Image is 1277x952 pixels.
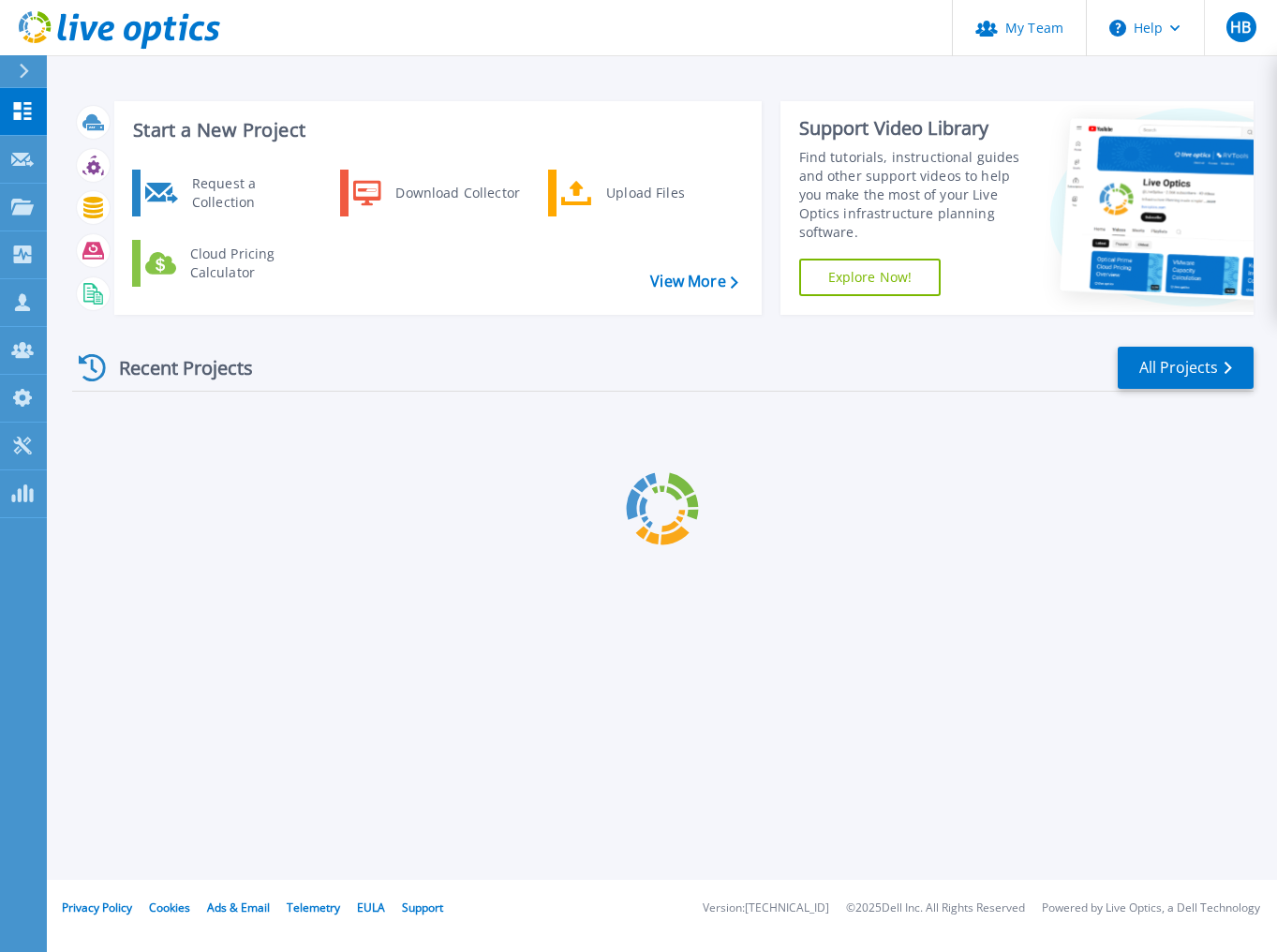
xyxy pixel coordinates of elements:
span: HB [1230,20,1251,35]
li: Powered by Live Optics, a Dell Technology [1042,902,1260,915]
a: Cloud Pricing Calculator [132,240,324,287]
div: Upload Files [597,174,735,212]
a: All Projects [1118,347,1254,389]
div: Recent Projects [72,345,278,391]
a: EULA [357,900,385,915]
h3: Start a New Project [133,120,737,141]
a: Upload Files [548,170,740,216]
a: View More [650,273,737,290]
a: Request a Collection [132,170,324,216]
li: Version: [TECHNICAL_ID] [703,902,829,915]
div: Request a Collection [183,174,319,212]
div: Support Video Library [799,116,1034,141]
li: © 2025 Dell Inc. All Rights Reserved [846,902,1025,915]
a: Privacy Policy [62,900,132,915]
a: Support [402,900,443,915]
a: Ads & Email [207,900,270,915]
div: Find tutorials, instructional guides and other support videos to help you make the most of your L... [799,148,1034,242]
a: Telemetry [287,900,340,915]
a: Cookies [149,900,190,915]
a: Explore Now! [799,259,942,296]
div: Download Collector [386,174,527,212]
a: Download Collector [340,170,532,216]
div: Cloud Pricing Calculator [181,245,319,282]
